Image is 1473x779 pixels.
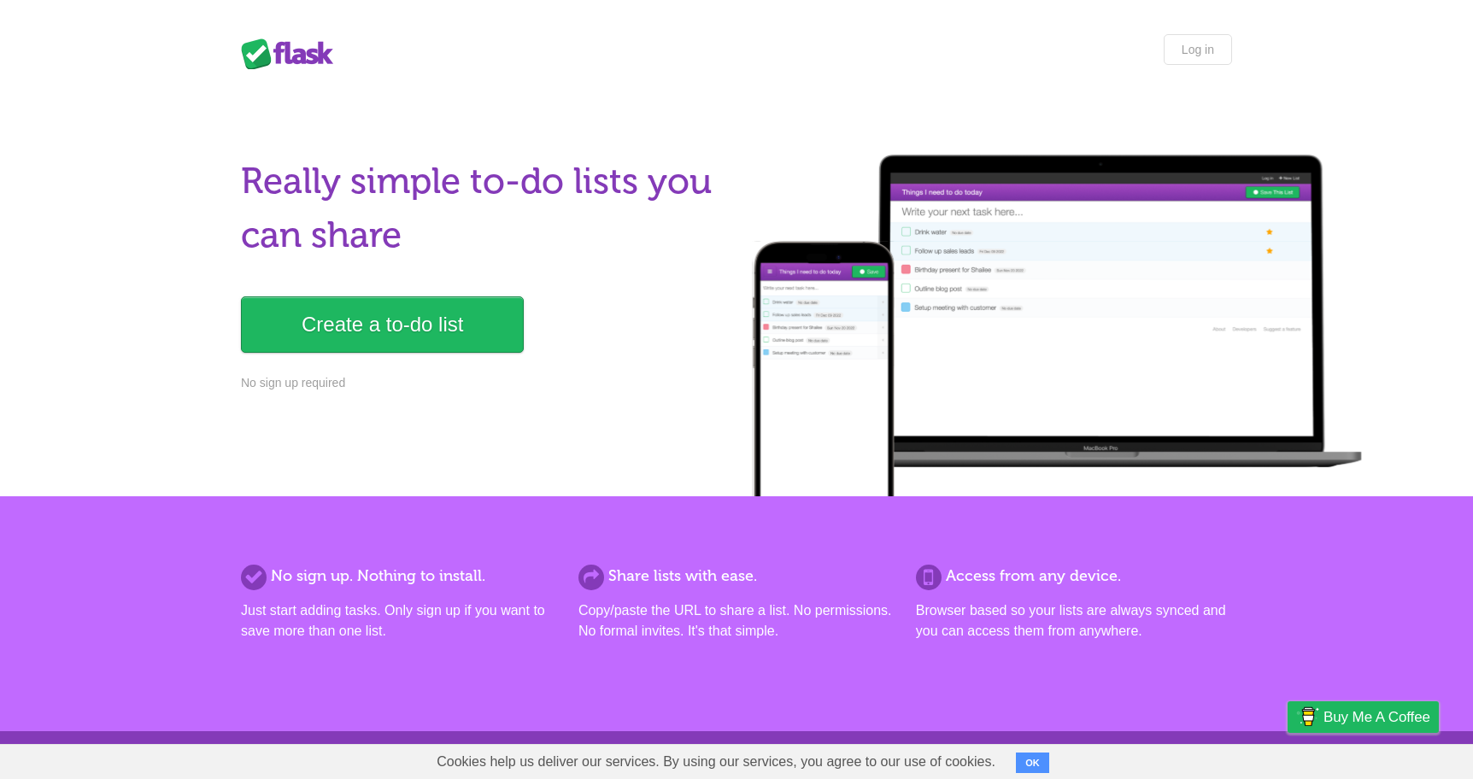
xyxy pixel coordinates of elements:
[241,565,557,588] h2: No sign up. Nothing to install.
[578,565,895,588] h2: Share lists with ease.
[916,600,1232,641] p: Browser based so your lists are always synced and you can access them from anywhere.
[1016,753,1049,773] button: OK
[241,38,343,69] div: Flask Lists
[916,565,1232,588] h2: Access from any device.
[1323,702,1430,732] span: Buy me a coffee
[241,600,557,641] p: Just start adding tasks. Only sign up if you want to save more than one list.
[241,296,524,353] a: Create a to-do list
[1288,701,1439,733] a: Buy me a coffee
[578,600,895,641] p: Copy/paste the URL to share a list. No permissions. No formal invites. It's that simple.
[241,374,726,392] p: No sign up required
[1164,34,1232,65] a: Log in
[241,155,726,262] h1: Really simple to-do lists you can share
[420,745,1012,779] span: Cookies help us deliver our services. By using our services, you agree to our use of cookies.
[1296,702,1319,731] img: Buy me a coffee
